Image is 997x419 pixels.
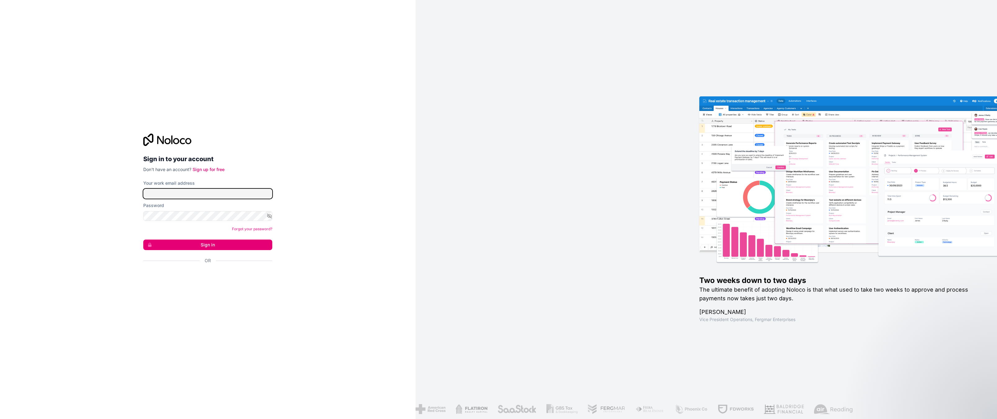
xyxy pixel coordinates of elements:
[716,404,753,414] img: /assets/fdworks-Bi04fVtw.png
[496,404,535,414] img: /assets/saastock-C6Zbiodz.png
[586,404,624,414] img: /assets/fergmar-CudnrXN5.png
[762,404,803,414] img: /assets/baldridge-DxmPIwAm.png
[454,404,486,414] img: /assets/flatiron-C8eUkumj.png
[205,258,211,264] span: Or
[143,211,272,221] input: Password
[414,404,444,414] img: /assets/american-red-cross-BAupjrZR.png
[699,316,977,323] h1: Vice President Operations , Fergmar Enterprises
[699,308,977,316] h1: [PERSON_NAME]
[143,167,191,172] span: Don't have an account?
[634,404,663,414] img: /assets/fiera-fwj2N5v4.png
[143,180,195,186] label: Your work email address
[232,227,272,231] a: Forgot your password?
[143,240,272,250] button: Sign in
[812,404,852,414] img: /assets/airreading-FwAmRzSr.png
[140,271,270,284] iframe: Sign in with Google Button
[545,404,576,414] img: /assets/gbstax-C-GtDUiK.png
[873,373,997,416] iframe: Intercom notifications message
[699,285,977,303] h2: The ultimate benefit of adopting Noloco is that what used to take two weeks to approve and proces...
[143,153,272,165] h2: Sign in to your account
[673,404,706,414] img: /assets/phoenix-BREaitsQ.png
[193,167,225,172] a: Sign up for free
[143,202,164,209] label: Password
[143,189,272,199] input: Email address
[699,276,977,285] h1: Two weeks down to two days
